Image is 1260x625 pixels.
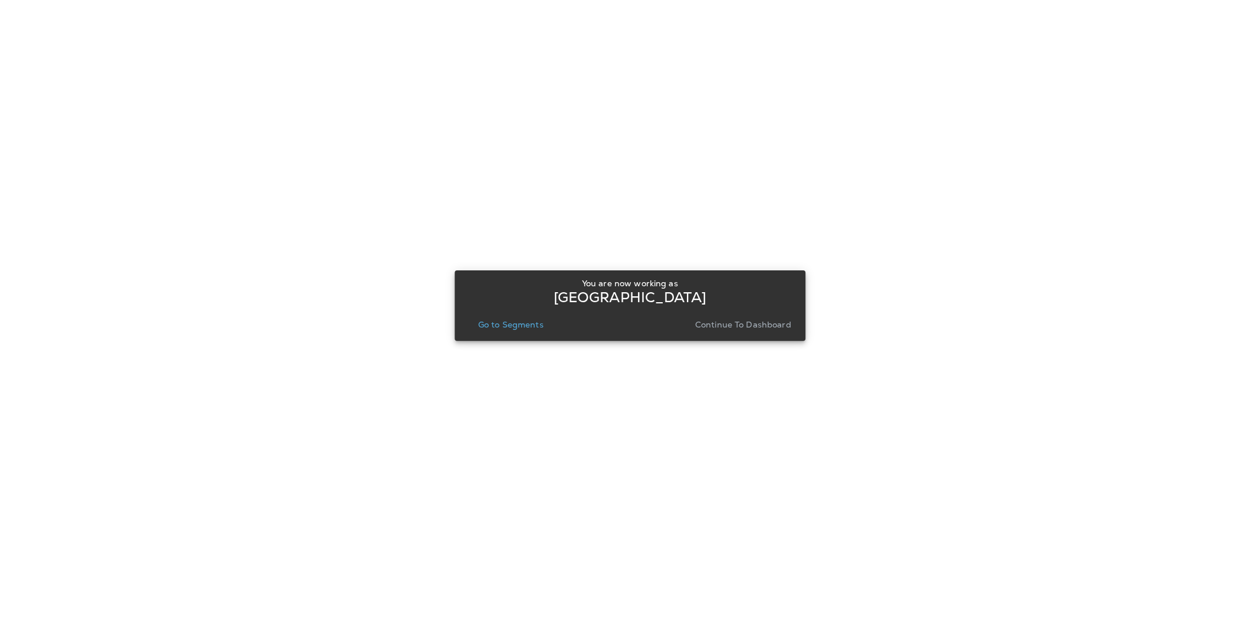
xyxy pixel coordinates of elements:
[695,320,791,329] p: Continue to Dashboard
[690,316,796,333] button: Continue to Dashboard
[554,293,706,302] p: [GEOGRAPHIC_DATA]
[478,320,544,329] p: Go to Segments
[582,279,678,288] p: You are now working as
[473,316,548,333] button: Go to Segments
